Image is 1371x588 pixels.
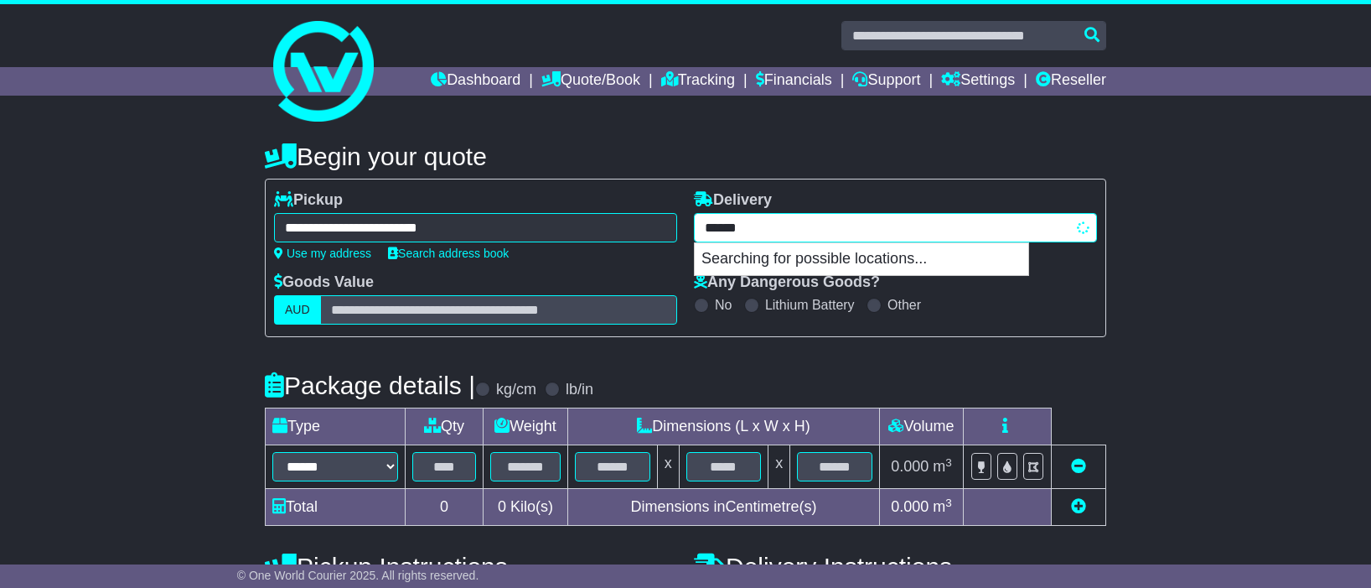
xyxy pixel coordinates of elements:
[933,498,952,515] span: m
[694,273,880,292] label: Any Dangerous Goods?
[541,67,640,96] a: Quote/Book
[266,408,406,445] td: Type
[891,498,929,515] span: 0.000
[945,456,952,469] sup: 3
[274,295,321,325] label: AUD
[566,381,593,399] label: lb/in
[891,458,929,475] span: 0.000
[237,569,479,582] span: © One World Courier 2025. All rights reserved.
[1071,498,1086,515] a: Add new item
[496,381,536,399] label: kg/cm
[694,213,1097,242] typeahead: Please provide city
[274,273,374,292] label: Goods Value
[498,498,506,515] span: 0
[388,247,509,260] a: Search address book
[879,408,963,445] td: Volume
[567,489,879,526] td: Dimensions in Centimetre(s)
[695,243,1028,275] p: Searching for possible locations...
[274,247,371,260] a: Use my address
[274,191,343,210] label: Pickup
[406,489,484,526] td: 0
[756,67,832,96] a: Financials
[265,372,475,399] h4: Package details |
[406,408,484,445] td: Qty
[265,143,1106,170] h4: Begin your quote
[484,408,568,445] td: Weight
[715,297,732,313] label: No
[694,553,1106,580] h4: Delivery Instructions
[852,67,920,96] a: Support
[945,497,952,509] sup: 3
[1036,67,1106,96] a: Reseller
[1071,458,1086,475] a: Remove this item
[431,67,520,96] a: Dashboard
[933,458,952,475] span: m
[567,408,879,445] td: Dimensions (L x W x H)
[694,191,772,210] label: Delivery
[887,297,921,313] label: Other
[768,445,790,489] td: x
[266,489,406,526] td: Total
[265,553,677,580] h4: Pickup Instructions
[765,297,855,313] label: Lithium Battery
[661,67,735,96] a: Tracking
[484,489,568,526] td: Kilo(s)
[657,445,679,489] td: x
[941,67,1015,96] a: Settings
